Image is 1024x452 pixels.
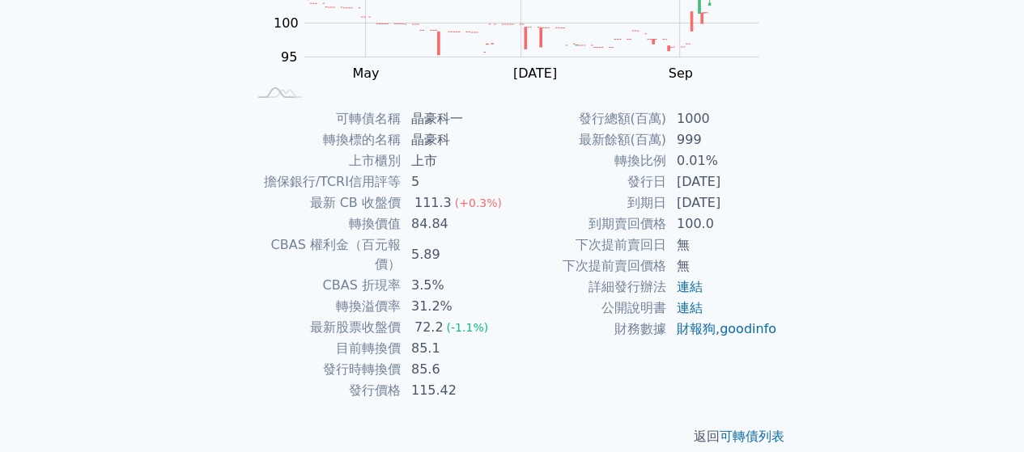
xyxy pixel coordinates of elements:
td: 100.0 [667,213,778,234]
a: 連結 [677,300,703,315]
td: 晶豪科 [402,129,512,150]
div: 111.3 [411,193,455,213]
a: goodinfo [720,321,776,336]
td: 5 [402,171,512,192]
a: 財報狗 [677,321,716,336]
td: 下次提前賣回價格 [512,256,667,277]
td: 5.89 [402,234,512,275]
td: 無 [667,256,778,277]
td: 發行日 [512,171,667,192]
td: 最新餘額(百萬) [512,129,667,150]
td: 到期賣回價格 [512,213,667,234]
td: 最新股票收盤價 [247,317,402,338]
td: 到期日 [512,192,667,213]
td: 0.01% [667,150,778,171]
td: 可轉債名稱 [247,108,402,129]
td: 85.6 [402,359,512,380]
td: 最新 CB 收盤價 [247,192,402,213]
td: CBAS 折現率 [247,275,402,296]
td: 轉換比例 [512,150,667,171]
td: 目前轉換價 [247,338,402,359]
td: 1000 [667,108,778,129]
td: 發行總額(百萬) [512,108,667,129]
tspan: Sep [668,65,692,81]
td: 財務數據 [512,319,667,340]
tspan: May [352,65,379,81]
td: 詳細發行辦法 [512,277,667,298]
span: (+0.3%) [455,196,502,209]
td: 晶豪科一 [402,108,512,129]
td: 3.5% [402,275,512,296]
a: 可轉債列表 [720,429,784,444]
td: 無 [667,234,778,256]
a: 連結 [677,279,703,294]
td: 下次提前賣回日 [512,234,667,256]
td: 999 [667,129,778,150]
td: [DATE] [667,171,778,192]
td: , [667,319,778,340]
td: 發行價格 [247,380,402,401]
td: 85.1 [402,338,512,359]
td: 轉換標的名稱 [247,129,402,150]
p: 返回 [227,427,797,446]
span: (-1.1%) [446,321,488,334]
tspan: 100 [274,15,299,31]
td: CBAS 權利金（百元報價） [247,234,402,275]
td: 擔保銀行/TCRI信用評等 [247,171,402,192]
div: 72.2 [411,318,447,337]
td: 上市櫃別 [247,150,402,171]
tspan: [DATE] [513,65,557,81]
td: 發行時轉換價 [247,359,402,380]
td: 上市 [402,150,512,171]
td: 84.84 [402,213,512,234]
td: [DATE] [667,192,778,213]
tspan: 95 [281,49,297,65]
td: 31.2% [402,296,512,317]
td: 轉換溢價率 [247,296,402,317]
td: 公開說明書 [512,298,667,319]
td: 115.42 [402,380,512,401]
td: 轉換價值 [247,213,402,234]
